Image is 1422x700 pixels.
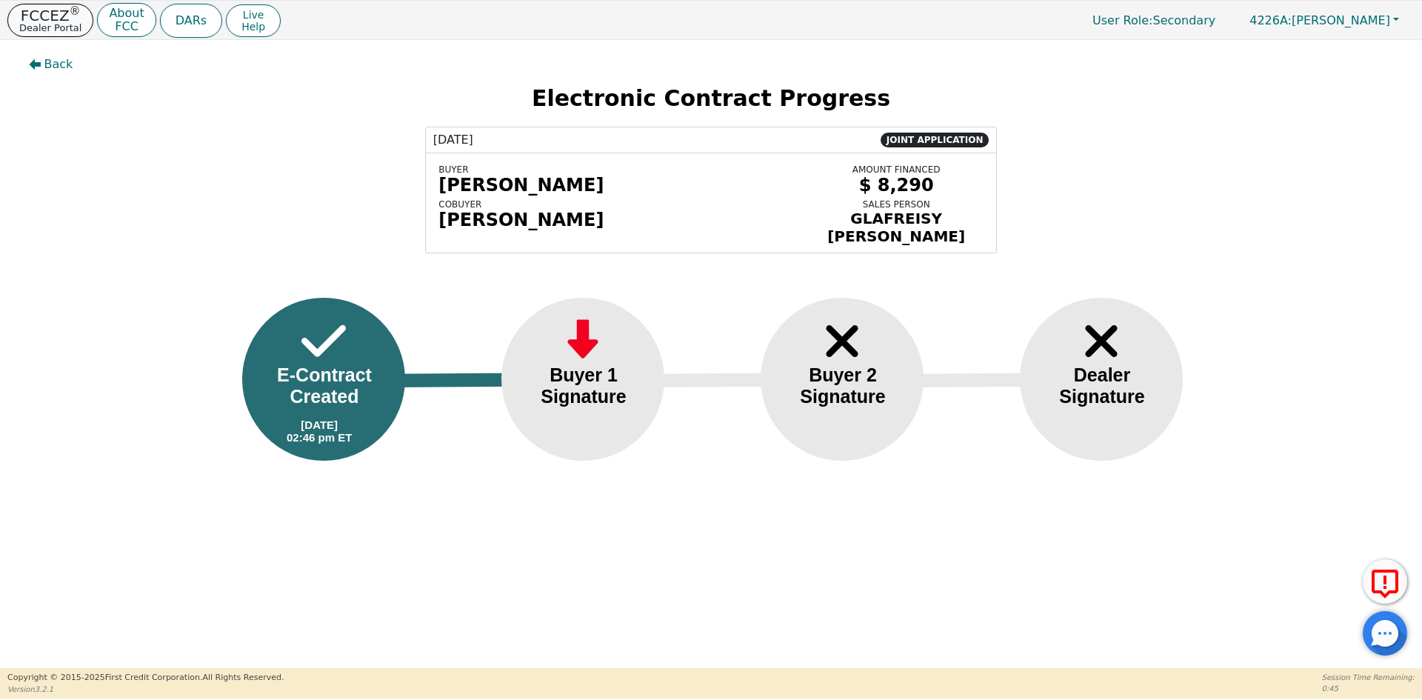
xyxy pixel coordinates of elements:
img: Line [643,373,798,387]
span: 4226A: [1249,13,1292,27]
sup: ® [70,4,81,18]
p: FCCEZ [19,8,81,23]
div: Buyer 2 Signature [783,364,903,407]
button: 4226A:[PERSON_NAME] [1234,9,1415,32]
div: GLAFREISY [PERSON_NAME] [810,210,984,245]
img: Frame [820,316,864,367]
div: $ 8,290 [810,175,984,196]
span: JOINT APPLICATION [881,133,989,147]
p: 0:45 [1322,683,1415,694]
div: AMOUNT FINANCED [810,164,984,175]
p: Session Time Remaining: [1322,672,1415,683]
img: Line [384,373,539,387]
div: COBUYER [438,199,798,210]
div: SALES PERSON [810,199,984,210]
h2: Electronic Contract Progress [17,85,1406,112]
div: BUYER [438,164,798,175]
button: DARs [160,4,222,38]
div: Dealer Signature [1042,364,1162,407]
button: AboutFCC [97,3,156,38]
span: [PERSON_NAME] [1249,13,1390,27]
div: [PERSON_NAME] [438,175,798,196]
p: FCC [109,21,144,33]
p: About [109,7,144,19]
span: Back [44,56,73,73]
span: User Role : [1092,13,1152,27]
button: Report Error to FCC [1363,559,1407,604]
img: Line [902,373,1058,387]
img: Frame [1079,316,1124,367]
button: Back [17,47,85,81]
div: [DATE] 02:46 pm ET [287,419,352,444]
img: Frame [561,316,605,367]
button: FCCEZ®Dealer Portal [7,4,93,37]
span: Live [241,9,265,21]
div: Buyer 1 Signature [524,364,644,407]
img: Frame [301,316,346,367]
button: LiveHelp [226,4,281,37]
p: Secondary [1078,6,1230,35]
div: E-Contract Created [264,364,384,407]
p: Dealer Portal [19,23,81,33]
p: Version 3.2.1 [7,684,284,695]
span: All Rights Reserved. [202,673,284,682]
div: [PERSON_NAME] [438,210,798,230]
a: User Role:Secondary [1078,6,1230,35]
span: Help [241,21,265,33]
p: Copyright © 2015- 2025 First Credit Corporation. [7,672,284,684]
span: [DATE] [433,131,473,149]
